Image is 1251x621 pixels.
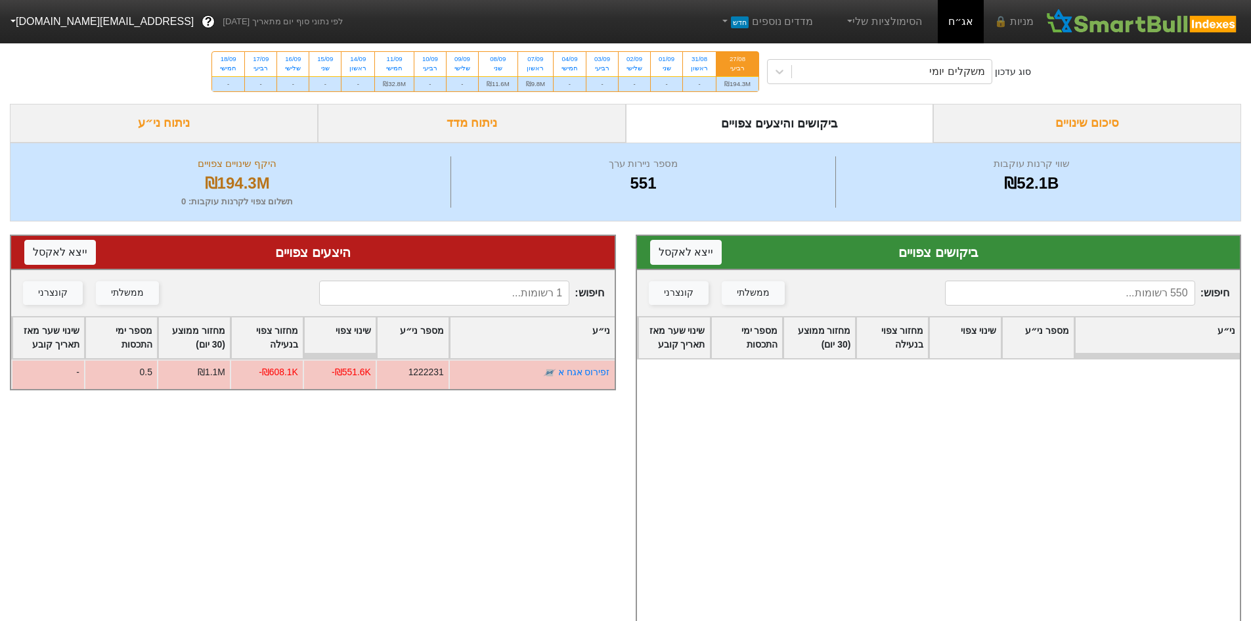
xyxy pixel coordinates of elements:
[783,317,855,358] div: Toggle SortBy
[543,366,556,379] img: tase link
[856,317,928,358] div: Toggle SortBy
[650,240,722,265] button: ייצא לאקסל
[945,281,1195,306] input: 550 רשומות...
[414,76,446,91] div: -
[27,195,447,208] div: תשלום צפוי לקרנות עוקבות : 0
[23,281,83,305] button: קונצרני
[929,64,984,80] div: משקלים יומי
[309,76,341,91] div: -
[1044,9,1240,35] img: SmartBull
[724,64,751,73] div: רביעי
[450,317,615,358] div: Toggle SortBy
[422,55,438,64] div: 10/09
[454,156,831,172] div: מספר ניירות ערך
[85,317,157,358] div: Toggle SortBy
[722,281,785,305] button: ממשלתי
[317,64,333,73] div: שני
[349,64,366,73] div: ראשון
[586,76,618,91] div: -
[526,64,545,73] div: ראשון
[526,55,545,64] div: 07/09
[349,55,366,64] div: 14/09
[158,317,230,358] div: Toggle SortBy
[454,172,831,195] div: 551
[377,317,449,358] div: Toggle SortBy
[691,64,708,73] div: ראשון
[318,104,626,143] div: ניתוח מדד
[659,64,674,73] div: שני
[27,172,447,195] div: ₪194.3M
[24,240,96,265] button: ייצא לאקסל
[479,76,517,91] div: ₪11.6M
[945,281,1229,306] span: חיפוש :
[223,15,343,28] span: לפי נתוני סוף יום מתאריך [DATE]
[664,286,693,300] div: קונצרני
[626,55,642,64] div: 02/09
[561,64,578,73] div: חמישי
[554,76,586,91] div: -
[1002,317,1074,358] div: Toggle SortBy
[454,64,470,73] div: שלישי
[205,13,212,31] span: ?
[626,64,642,73] div: שלישי
[140,365,152,379] div: 0.5
[724,55,751,64] div: 27/08
[317,55,333,64] div: 15/09
[447,76,478,91] div: -
[649,281,709,305] button: קונצרני
[277,76,309,91] div: -
[626,104,934,143] div: ביקושים והיצעים צפויים
[691,55,708,64] div: 31/08
[929,317,1001,358] div: Toggle SortBy
[383,64,406,73] div: חמישי
[231,317,303,358] div: Toggle SortBy
[408,365,444,379] div: 1222231
[716,76,758,91] div: ₪194.3M
[594,55,610,64] div: 03/09
[638,317,710,358] div: Toggle SortBy
[711,317,783,358] div: Toggle SortBy
[558,367,610,377] a: זפירוס אגח א
[1075,317,1240,358] div: Toggle SortBy
[651,76,682,91] div: -
[11,359,84,389] div: -
[933,104,1241,143] div: סיכום שינויים
[27,156,447,172] div: היקף שינויים צפויים
[319,281,604,306] span: חיפוש :
[561,55,578,64] div: 04/09
[839,156,1224,172] div: שווי קרנות עוקבות
[714,9,818,35] a: מדדים נוספיםחדש
[24,242,602,262] div: היצעים צפויים
[319,281,569,306] input: 1 רשומות...
[422,64,438,73] div: רביעי
[383,55,406,64] div: 11/09
[650,242,1227,262] div: ביקושים צפויים
[198,365,225,379] div: ₪1.1M
[96,281,159,305] button: ממשלתי
[375,76,414,91] div: ₪32.8M
[737,286,770,300] div: ממשלתי
[341,76,374,91] div: -
[12,317,84,358] div: Toggle SortBy
[111,286,144,300] div: ממשלתי
[839,9,927,35] a: הסימולציות שלי
[10,104,318,143] div: ניתוח ני״ע
[332,365,371,379] div: -₪551.6K
[487,55,510,64] div: 08/09
[259,365,298,379] div: -₪608.1K
[245,76,276,91] div: -
[487,64,510,73] div: שני
[659,55,674,64] div: 01/09
[304,317,376,358] div: Toggle SortBy
[454,55,470,64] div: 09/09
[212,76,244,91] div: -
[594,64,610,73] div: רביעי
[619,76,650,91] div: -
[38,286,68,300] div: קונצרני
[683,76,716,91] div: -
[839,172,1224,195] div: ₪52.1B
[518,76,553,91] div: ₪9.8M
[995,65,1031,79] div: סוג עדכון
[731,16,749,28] span: חדש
